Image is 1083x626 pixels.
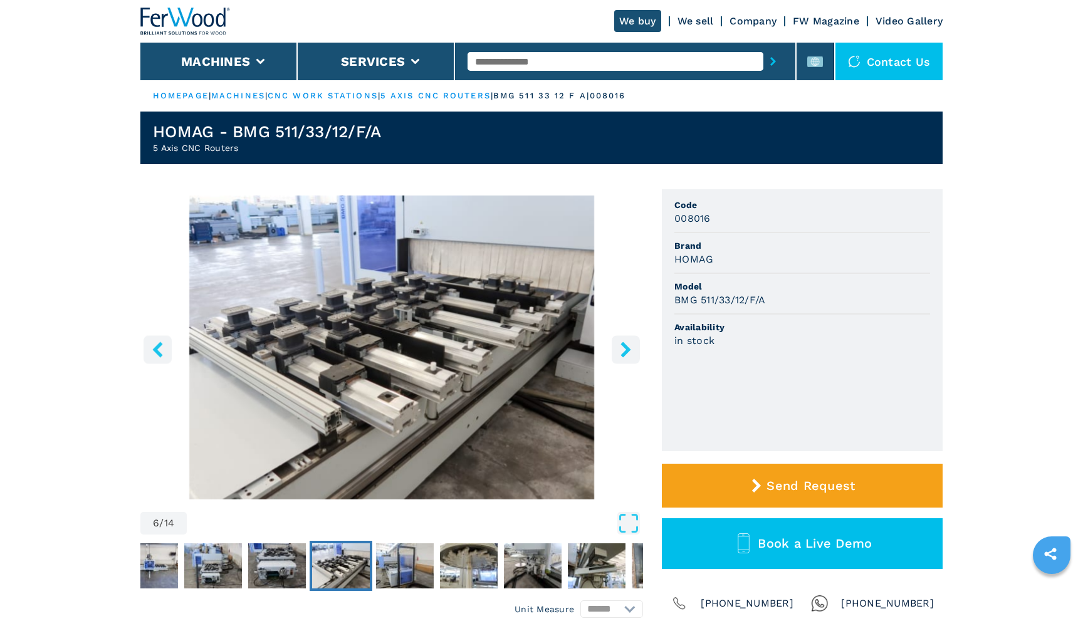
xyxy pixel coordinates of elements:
[153,142,381,154] h2: 5 Axis CNC Routers
[312,543,370,588] img: 91c08a9aeeabad615a87f0fb2bfcdfc7
[568,543,625,588] img: 67c5477c42e421ef0da70285cba1b8ed
[209,91,211,100] span: |
[766,478,855,493] span: Send Request
[153,122,381,142] h1: HOMAG - BMG 511/33/12/F/A
[590,90,626,102] p: 008016
[629,541,692,591] button: Go to Slide 11
[380,91,491,100] a: 5 axis cnc routers
[674,252,713,266] h3: HOMAG
[674,239,930,252] span: Brand
[674,280,930,293] span: Model
[440,543,498,588] img: 56575d1d05e842a42df758f6bf02af4f
[1035,538,1066,570] a: sharethis
[674,321,930,333] span: Availability
[310,541,372,591] button: Go to Slide 6
[140,8,231,35] img: Ferwood
[153,518,159,528] span: 6
[374,541,436,591] button: Go to Slide 7
[437,541,500,591] button: Go to Slide 8
[181,54,250,69] button: Machines
[662,464,943,508] button: Send Request
[164,518,175,528] span: 14
[632,543,689,588] img: 1b5c8d6540378e3277cd96537cea8975
[140,196,643,499] div: Go to Slide 6
[491,91,493,100] span: |
[182,541,244,591] button: Go to Slide 4
[841,595,934,612] span: [PHONE_NUMBER]
[378,91,380,100] span: |
[730,15,777,27] a: Company
[144,335,172,363] button: left-button
[674,211,711,226] h3: 008016
[341,54,405,69] button: Services
[612,335,640,363] button: right-button
[701,595,793,612] span: [PHONE_NUMBER]
[678,15,714,27] a: We sell
[153,91,209,100] a: HOMEPAGE
[246,541,308,591] button: Go to Slide 5
[265,91,268,100] span: |
[504,543,562,588] img: 895cb8a872f5054c6f68d59ffc1b1534
[674,333,714,348] h3: in stock
[1030,570,1074,617] iframe: Chat
[140,196,643,499] img: 5 Axis CNC Routers HOMAG BMG 511/33/12/F/A
[493,90,590,102] p: bmg 511 33 12 f a |
[811,595,829,612] img: Whatsapp
[376,543,434,588] img: 1ecf155a75ff06bc8627244eb42c2236
[184,543,242,588] img: da4505db4fd714c0904cb74765ce459c
[671,595,688,612] img: Phone
[793,15,859,27] a: FW Magazine
[614,10,661,32] a: We buy
[758,536,872,551] span: Book a Live Demo
[835,43,943,80] div: Contact us
[159,518,164,528] span: /
[501,541,564,591] button: Go to Slide 9
[848,55,861,68] img: Contact us
[248,543,306,588] img: 0af9e3daf7b2aa148b51c38d9c2d2f85
[876,15,943,27] a: Video Gallery
[763,47,783,76] button: submit-button
[120,543,178,588] img: fa7e6aba78aab7f999e95e455cd8a2cf
[674,293,765,307] h3: BMG 511/33/12/F/A
[268,91,378,100] a: cnc work stations
[118,541,180,591] button: Go to Slide 3
[211,91,265,100] a: machines
[190,512,640,535] button: Open Fullscreen
[662,518,943,569] button: Book a Live Demo
[515,603,574,615] em: Unit Measure
[674,199,930,211] span: Code
[565,541,628,591] button: Go to Slide 10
